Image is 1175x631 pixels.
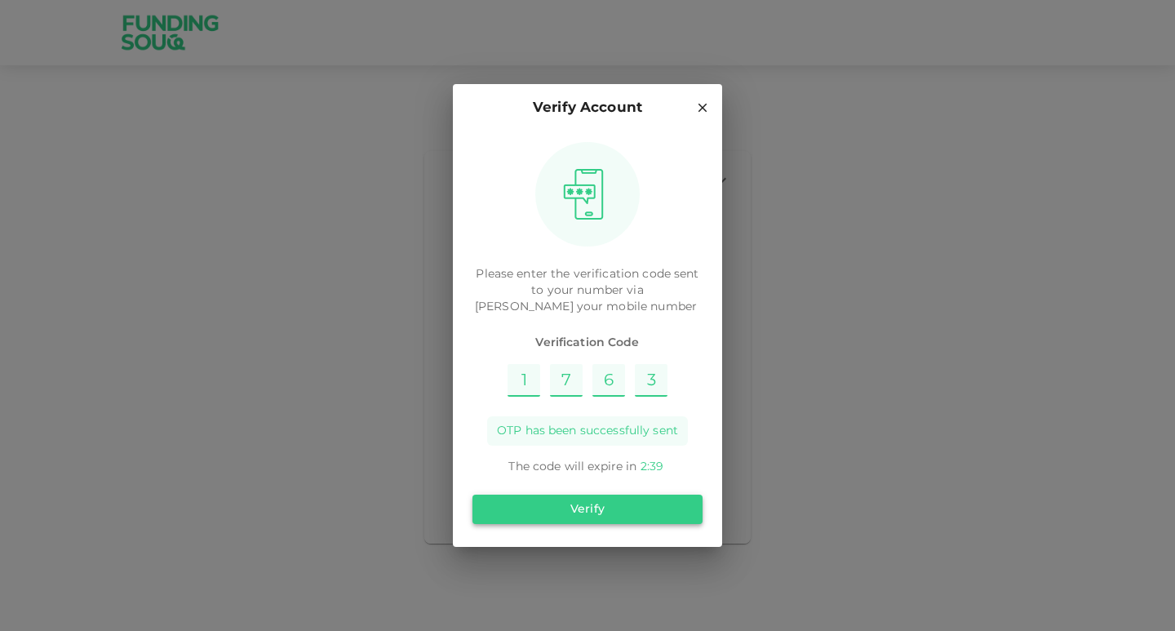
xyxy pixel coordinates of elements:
span: 2 : 39 [641,461,663,473]
p: Verify Account [533,97,642,119]
img: otpImage [557,168,610,220]
input: Please enter OTP character 1 [508,364,540,397]
input: Please enter OTP character 3 [592,364,625,397]
span: OTP has been successfully sent [497,423,678,439]
span: your mobile number [577,301,697,313]
span: Verification Code [472,335,703,351]
button: Verify [472,495,703,524]
input: Please enter OTP character 4 [635,364,667,397]
input: Please enter OTP character 2 [550,364,583,397]
span: The code will expire in [508,461,636,473]
p: Please enter the verification code sent to your number via [PERSON_NAME] [472,266,703,315]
